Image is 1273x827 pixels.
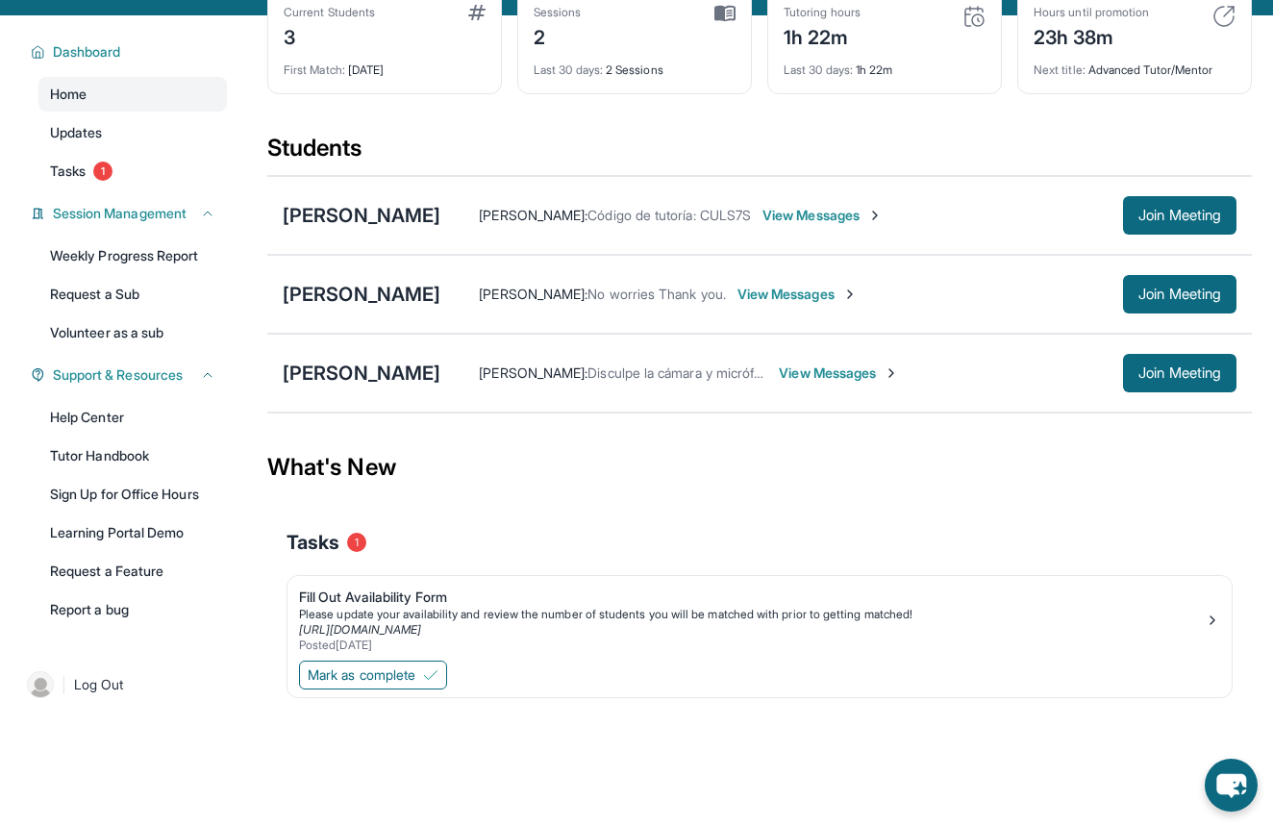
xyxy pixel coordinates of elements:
div: Current Students [284,5,375,20]
button: Join Meeting [1123,354,1236,392]
a: Tutor Handbook [38,439,227,473]
a: Learning Portal Demo [38,515,227,550]
div: What's New [267,425,1252,510]
span: Join Meeting [1138,210,1221,221]
span: 1 [347,533,366,552]
button: chat-button [1205,759,1258,812]
div: [DATE] [284,51,486,78]
img: Chevron-Right [842,287,858,302]
div: Students [267,133,1252,175]
a: Home [38,77,227,112]
a: Request a Feature [38,554,227,589]
div: 2 Sessions [534,51,736,78]
span: Dashboard [53,42,121,62]
a: Help Center [38,400,227,435]
span: Join Meeting [1138,367,1221,379]
button: Join Meeting [1123,275,1236,313]
div: [PERSON_NAME] [283,360,440,387]
a: Request a Sub [38,277,227,312]
a: |Log Out [19,664,227,706]
div: Posted [DATE] [299,638,1205,653]
span: Log Out [74,675,124,694]
button: Session Management [45,204,215,223]
span: [PERSON_NAME] : [479,364,587,381]
img: card [714,5,736,22]
div: 1h 22m [784,51,986,78]
a: Updates [38,115,227,150]
span: Support & Resources [53,365,183,385]
img: Mark as complete [423,667,438,683]
div: Hours until promotion [1034,5,1149,20]
button: Dashboard [45,42,215,62]
div: Please update your availability and review the number of students you will be matched with prior ... [299,607,1205,622]
img: Chevron-Right [867,208,883,223]
span: Join Meeting [1138,288,1221,300]
div: 2 [534,20,582,51]
span: Tasks [287,529,339,556]
a: Volunteer as a sub [38,315,227,350]
div: Tutoring hours [784,5,861,20]
span: Código de tutoría: CULS7S [587,207,751,223]
span: Updates [50,123,103,142]
span: First Match : [284,63,345,77]
img: card [468,5,486,20]
a: Report a bug [38,592,227,627]
div: 3 [284,20,375,51]
span: [PERSON_NAME] : [479,207,587,223]
span: [PERSON_NAME] : [479,286,587,302]
div: 23h 38m [1034,20,1149,51]
span: Tasks [50,162,86,181]
a: [URL][DOMAIN_NAME] [299,622,421,637]
span: View Messages [737,285,858,304]
span: 1 [93,162,112,181]
span: Session Management [53,204,187,223]
span: Next title : [1034,63,1086,77]
div: Sessions [534,5,582,20]
span: Disculpe la cámara y micrófono [PERSON_NAME] están desconectados si puede permitir el acceso [587,364,1187,381]
span: | [62,673,66,696]
div: [PERSON_NAME] [283,202,440,229]
div: [PERSON_NAME] [283,281,440,308]
span: No worries Thank you. [587,286,725,302]
a: Tasks1 [38,154,227,188]
button: Support & Resources [45,365,215,385]
button: Mark as complete [299,661,447,689]
a: Weekly Progress Report [38,238,227,273]
a: Sign Up for Office Hours [38,477,227,512]
img: card [1212,5,1236,28]
span: Last 30 days : [784,63,853,77]
span: View Messages [762,206,883,225]
button: Join Meeting [1123,196,1236,235]
a: Fill Out Availability FormPlease update your availability and review the number of students you w... [287,576,1232,657]
span: Last 30 days : [534,63,603,77]
span: Mark as complete [308,665,415,685]
span: View Messages [779,363,899,383]
img: user-img [27,671,54,698]
div: Advanced Tutor/Mentor [1034,51,1236,78]
img: Chevron-Right [884,365,899,381]
img: card [962,5,986,28]
div: 1h 22m [784,20,861,51]
div: Fill Out Availability Form [299,588,1205,607]
span: Home [50,85,87,104]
